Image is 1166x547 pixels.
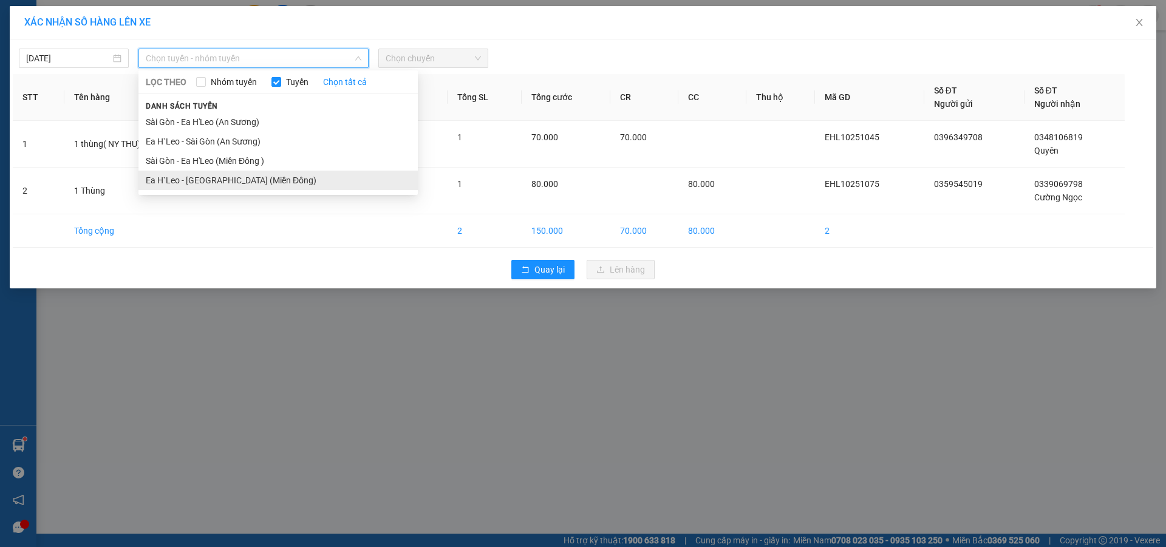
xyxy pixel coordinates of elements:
[620,132,647,142] span: 70.000
[522,74,610,121] th: Tổng cước
[386,49,481,67] span: Chọn chuyến
[521,265,530,275] span: rollback
[746,74,815,121] th: Thu hộ
[448,214,522,248] td: 2
[457,132,462,142] span: 1
[64,168,191,214] td: 1 Thùng
[13,121,64,168] td: 1
[138,112,418,132] li: Sài Gòn - Ea H'Leo (An Sương)
[1122,6,1156,40] button: Close
[64,74,191,121] th: Tên hàng
[610,74,678,121] th: CR
[1034,86,1057,95] span: Số ĐT
[678,74,746,121] th: CC
[511,260,574,279] button: rollbackQuay lại
[934,86,957,95] span: Số ĐT
[206,75,262,89] span: Nhóm tuyến
[26,52,111,65] input: 15/10/2025
[13,168,64,214] td: 2
[531,132,558,142] span: 70.000
[678,214,746,248] td: 80.000
[688,179,715,189] span: 80.000
[934,99,973,109] span: Người gửi
[323,75,367,89] a: Chọn tất cả
[64,121,191,168] td: 1 thùng( NY THU)
[13,74,64,121] th: STT
[138,132,418,151] li: Ea H`Leo - Sài Gòn (An Sương)
[815,74,924,121] th: Mã GD
[1034,132,1083,142] span: 0348106819
[64,214,191,248] td: Tổng cộng
[1134,18,1144,27] span: close
[281,75,313,89] span: Tuyến
[1034,99,1080,109] span: Người nhận
[534,263,565,276] span: Quay lại
[934,179,983,189] span: 0359545019
[448,74,522,121] th: Tổng SL
[934,132,983,142] span: 0396349708
[825,132,879,142] span: EHL10251045
[587,260,655,279] button: uploadLên hàng
[1034,146,1059,155] span: Quyên
[138,101,225,112] span: Danh sách tuyến
[522,214,610,248] td: 150.000
[138,171,418,190] li: Ea H`Leo - [GEOGRAPHIC_DATA] (Miền Đông)
[825,179,879,189] span: EHL10251075
[610,214,678,248] td: 70.000
[355,55,362,62] span: down
[815,214,924,248] td: 2
[457,179,462,189] span: 1
[24,16,151,28] span: XÁC NHẬN SỐ HÀNG LÊN XE
[146,49,361,67] span: Chọn tuyến - nhóm tuyến
[1034,192,1082,202] span: Cường Ngọc
[531,179,558,189] span: 80.000
[146,75,186,89] span: LỌC THEO
[1034,179,1083,189] span: 0339069798
[138,151,418,171] li: Sài Gòn - Ea H'Leo (Miền Đông )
